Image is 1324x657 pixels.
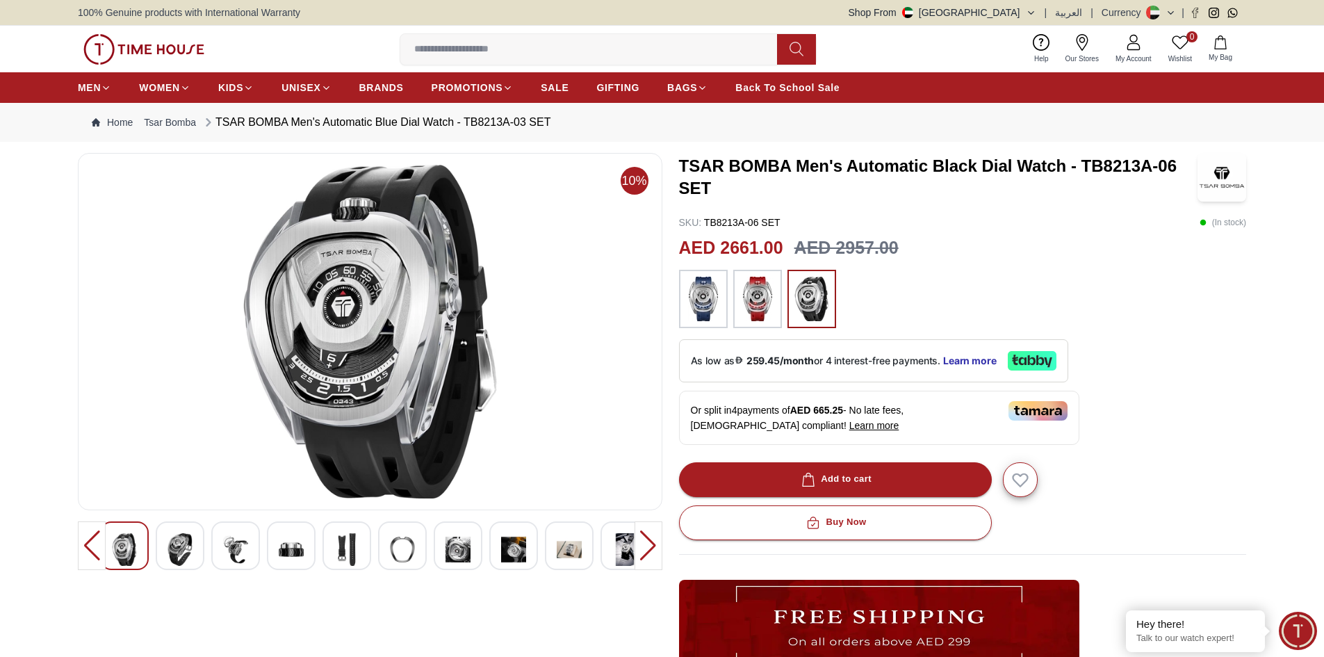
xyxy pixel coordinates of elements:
[92,115,133,129] a: Home
[679,235,783,261] h2: AED 2661.00
[78,81,101,95] span: MEN
[432,81,503,95] span: PROMOTIONS
[621,167,648,195] span: 10%
[78,103,1246,142] nav: Breadcrumb
[390,533,415,566] img: TSAR BOMBA Men's Automatic Blue Dial Watch - TB8213A-03 SET
[281,75,331,100] a: UNISEX
[281,81,320,95] span: UNISEX
[541,81,569,95] span: SALE
[279,533,304,566] img: TSAR BOMBA Men's Automatic Blue Dial Watch - TB8213A-03 SET
[679,216,780,229] p: TB8213A-06 SET
[1203,52,1238,63] span: My Bag
[679,217,702,228] span: SKU :
[740,277,775,321] img: ...
[1090,6,1093,19] span: |
[849,420,899,431] span: Learn more
[218,81,243,95] span: KIDS
[1057,31,1107,67] a: Our Stores
[223,533,248,566] img: TSAR BOMBA Men's Automatic Blue Dial Watch - TB8213A-03 SET
[1227,8,1238,18] a: Whatsapp
[612,533,637,566] img: TSAR BOMBA Men's Automatic Blue Dial Watch - TB8213A-03 SET
[849,6,1036,19] button: Shop From[GEOGRAPHIC_DATA]
[803,514,866,530] div: Buy Now
[1198,153,1246,202] img: TSAR BOMBA Men's Automatic Black Dial Watch - TB8213A-06 SET
[167,533,193,566] img: TSAR BOMBA Men's Automatic Blue Dial Watch - TB8213A-03 SET
[139,75,190,100] a: WOMEN
[83,34,204,65] img: ...
[501,533,526,566] img: TSAR BOMBA Men's Automatic Blue Dial Watch - TB8213A-03 SET
[1136,633,1254,644] p: Talk to our watch expert!
[432,75,514,100] a: PROMOTIONS
[794,277,829,321] img: ...
[1102,6,1147,19] div: Currency
[218,75,254,100] a: KIDS
[139,81,180,95] span: WOMEN
[902,7,913,18] img: United Arab Emirates
[1186,31,1198,42] span: 0
[144,115,196,129] a: Tsar Bomba
[735,75,840,100] a: Back To School Sale
[1200,33,1241,65] button: My Bag
[667,81,697,95] span: BAGS
[679,505,992,540] button: Buy Now
[679,462,992,497] button: Add to cart
[1209,8,1219,18] a: Instagram
[78,75,111,100] a: MEN
[679,155,1198,200] h3: TSAR BOMBA Men's Automatic Black Dial Watch - TB8213A-06 SET
[679,391,1079,445] div: Or split in 4 payments of - No late fees, [DEMOGRAPHIC_DATA] compliant!
[1182,6,1184,19] span: |
[667,75,708,100] a: BAGS
[799,471,872,487] div: Add to cart
[1163,54,1198,64] span: Wishlist
[359,81,404,95] span: BRANDS
[202,114,550,131] div: TSAR BOMBA Men's Automatic Blue Dial Watch - TB8213A-03 SET
[735,81,840,95] span: Back To School Sale
[1110,54,1157,64] span: My Account
[1190,8,1200,18] a: Facebook
[1026,31,1057,67] a: Help
[1200,216,1246,229] p: ( In stock )
[334,533,359,566] img: TSAR BOMBA Men's Automatic Blue Dial Watch - TB8213A-03 SET
[1060,54,1104,64] span: Our Stores
[1008,401,1068,421] img: Tamara
[90,165,651,498] img: TSAR BOMBA Men's Automatic Blue Dial Watch - TB8213A-03 SET
[112,533,137,566] img: TSAR BOMBA Men's Automatic Blue Dial Watch - TB8213A-03 SET
[557,533,582,566] img: TSAR BOMBA Men's Automatic Blue Dial Watch - TB8213A-03 SET
[446,533,471,566] img: TSAR BOMBA Men's Automatic Blue Dial Watch - TB8213A-03 SET
[541,75,569,100] a: SALE
[1029,54,1054,64] span: Help
[596,75,639,100] a: GIFTING
[1160,31,1200,67] a: 0Wishlist
[1045,6,1047,19] span: |
[1136,617,1254,631] div: Hey there!
[78,6,300,19] span: 100% Genuine products with International Warranty
[1279,612,1317,650] div: Chat Widget
[794,235,899,261] h3: AED 2957.00
[596,81,639,95] span: GIFTING
[1055,6,1082,19] button: العربية
[790,405,843,416] span: AED 665.25
[359,75,404,100] a: BRANDS
[686,277,721,321] img: ...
